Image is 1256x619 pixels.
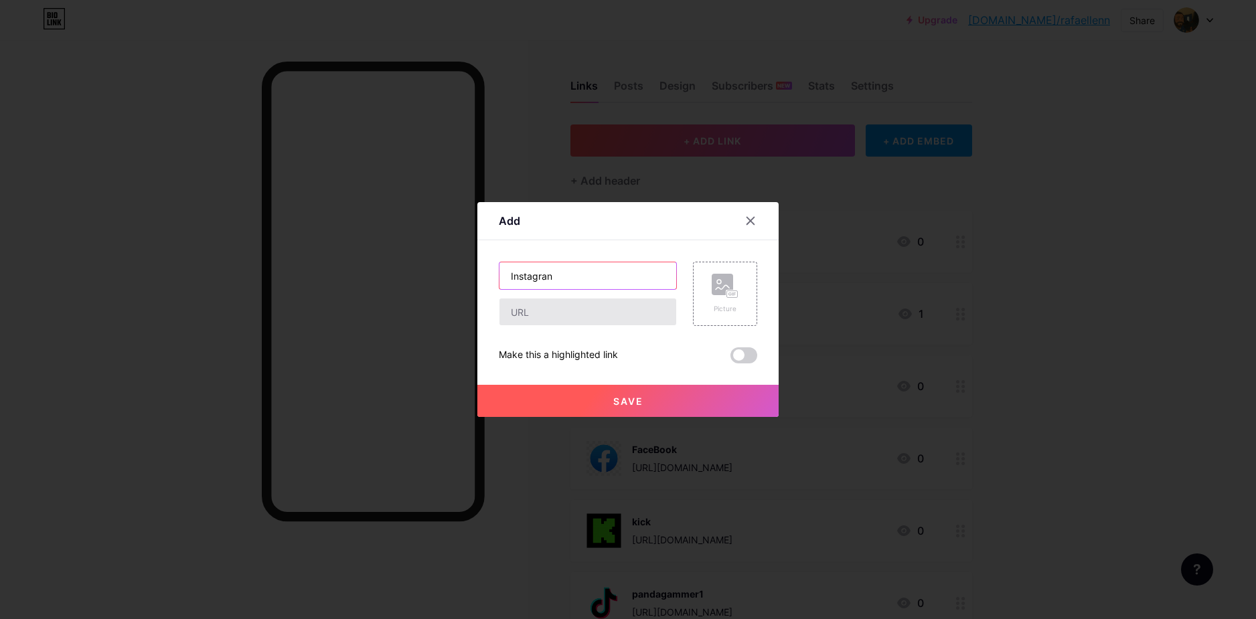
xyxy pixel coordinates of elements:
div: Add [499,213,520,229]
input: Title [499,262,676,289]
div: Make this a highlighted link [499,347,618,363]
span: Save [613,395,643,407]
input: URL [499,298,676,325]
div: Picture [712,304,738,314]
button: Save [477,385,779,417]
